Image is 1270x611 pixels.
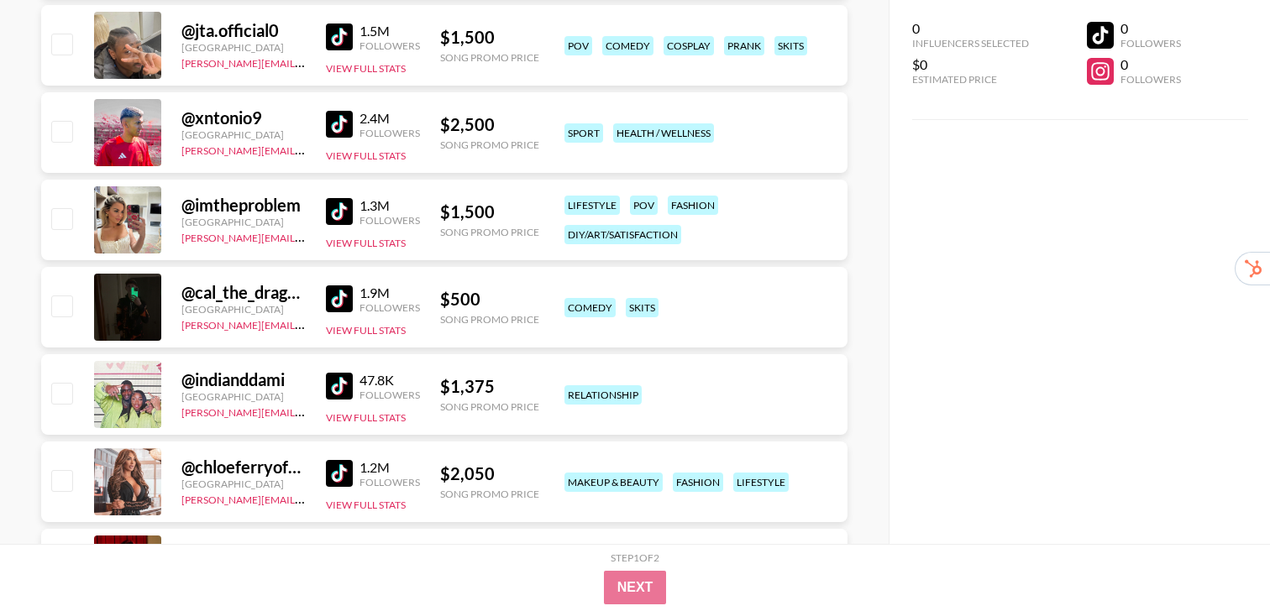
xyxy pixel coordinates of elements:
[613,123,714,143] div: health / wellness
[181,369,306,390] div: @ indianddami
[359,372,420,389] div: 47.8K
[359,285,420,301] div: 1.9M
[1120,37,1181,50] div: Followers
[664,36,714,55] div: cosplay
[326,237,406,249] button: View Full Stats
[359,110,420,127] div: 2.4M
[326,62,406,75] button: View Full Stats
[181,195,306,216] div: @ imtheproblem
[1120,56,1181,73] div: 0
[181,107,306,128] div: @ xntonio9
[440,400,539,413] div: Song Promo Price
[668,196,718,215] div: fashion
[359,197,420,214] div: 1.3M
[181,303,306,316] div: [GEOGRAPHIC_DATA]
[326,411,406,424] button: View Full Stats
[440,114,539,135] div: $ 2,500
[440,201,539,222] div: $ 1,500
[326,23,353,50] img: TikTok
[602,36,653,55] div: comedy
[326,460,353,487] img: TikTok
[326,373,353,399] img: TikTok
[604,571,667,604] button: Next
[181,457,306,478] div: @ chloeferryofficial
[564,473,663,492] div: makeup & beauty
[440,138,539,151] div: Song Promo Price
[359,459,420,476] div: 1.2M
[1120,20,1181,37] div: 0
[181,41,306,54] div: [GEOGRAPHIC_DATA]
[564,196,620,215] div: lifestyle
[733,473,789,492] div: lifestyle
[774,36,807,55] div: skits
[912,37,1029,50] div: Influencers Selected
[440,51,539,64] div: Song Promo Price
[440,27,539,48] div: $ 1,500
[181,216,306,228] div: [GEOGRAPHIC_DATA]
[564,225,681,244] div: diy/art/satisfaction
[912,56,1029,73] div: $0
[564,123,603,143] div: sport
[359,127,420,139] div: Followers
[359,214,420,227] div: Followers
[1120,73,1181,86] div: Followers
[564,298,616,317] div: comedy
[359,23,420,39] div: 1.5M
[181,478,306,490] div: [GEOGRAPHIC_DATA]
[564,385,642,405] div: relationship
[181,282,306,303] div: @ cal_the_dragon_official
[326,149,406,162] button: View Full Stats
[724,36,764,55] div: prank
[181,20,306,41] div: @ jta.official0
[912,73,1029,86] div: Estimated Price
[626,298,659,317] div: skits
[326,499,406,511] button: View Full Stats
[181,128,306,141] div: [GEOGRAPHIC_DATA]
[181,316,430,332] a: [PERSON_NAME][EMAIL_ADDRESS][DOMAIN_NAME]
[359,301,420,314] div: Followers
[630,196,658,215] div: pov
[181,490,430,506] a: [PERSON_NAME][EMAIL_ADDRESS][DOMAIN_NAME]
[181,54,430,70] a: [PERSON_NAME][EMAIL_ADDRESS][DOMAIN_NAME]
[611,551,659,564] div: Step 1 of 2
[440,289,539,310] div: $ 500
[912,20,1029,37] div: 0
[181,390,306,403] div: [GEOGRAPHIC_DATA]
[326,198,353,225] img: TikTok
[326,324,406,337] button: View Full Stats
[181,403,430,419] a: [PERSON_NAME][EMAIL_ADDRESS][DOMAIN_NAME]
[181,141,430,157] a: [PERSON_NAME][EMAIL_ADDRESS][DOMAIN_NAME]
[440,376,539,397] div: $ 1,375
[440,488,539,500] div: Song Promo Price
[673,473,723,492] div: fashion
[1186,527,1250,591] iframe: Drift Widget Chat Controller
[359,389,420,401] div: Followers
[440,313,539,326] div: Song Promo Price
[181,228,430,244] a: [PERSON_NAME][EMAIL_ADDRESS][DOMAIN_NAME]
[359,39,420,52] div: Followers
[564,36,592,55] div: pov
[326,285,353,312] img: TikTok
[440,463,539,484] div: $ 2,050
[326,111,353,138] img: TikTok
[440,226,539,238] div: Song Promo Price
[359,476,420,488] div: Followers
